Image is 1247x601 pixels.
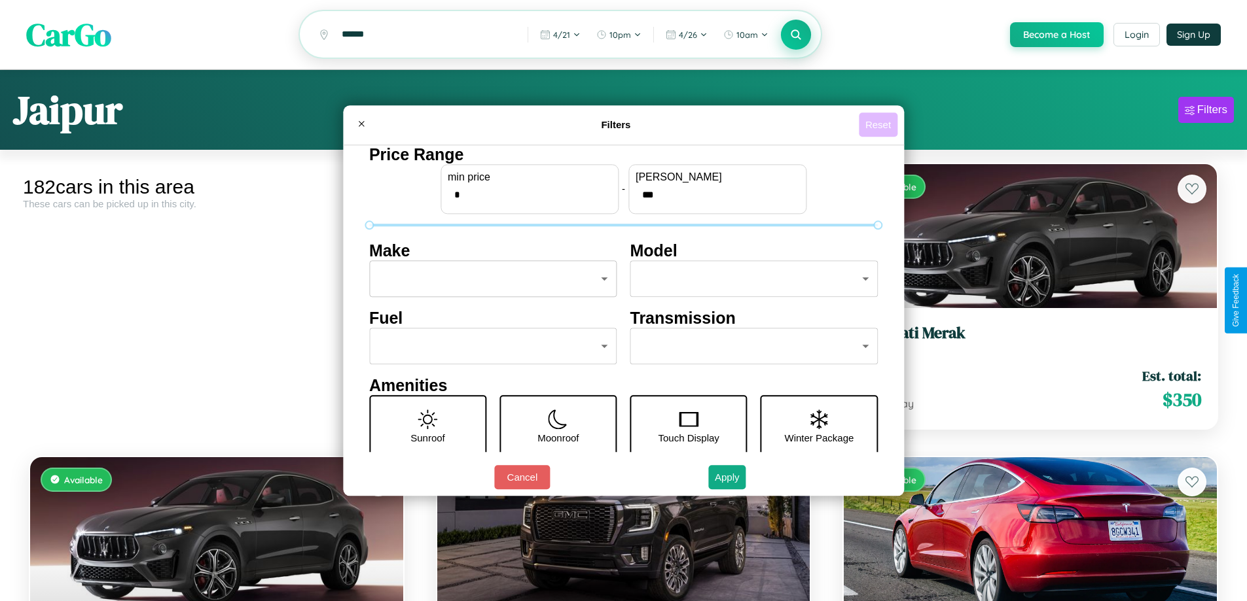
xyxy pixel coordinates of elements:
[609,29,631,40] span: 10pm
[410,429,445,447] p: Sunroof
[1010,22,1104,47] button: Become a Host
[622,180,625,197] p: -
[23,176,410,198] div: 182 cars in this area
[1163,386,1201,413] span: $ 350
[859,112,897,137] button: Reset
[533,24,587,45] button: 4/21
[1166,24,1221,46] button: Sign Up
[708,465,746,489] button: Apply
[1231,274,1240,327] div: Give Feedback
[448,171,611,183] label: min price
[537,429,579,447] p: Moonroof
[630,309,878,328] h4: Transmission
[630,241,878,260] h4: Model
[23,198,410,209] div: These cars can be picked up in this city.
[1197,103,1227,116] div: Filters
[679,29,697,40] span: 4 / 26
[1113,23,1160,46] button: Login
[1178,97,1234,123] button: Filters
[859,324,1201,356] a: Maserati Merak2022
[736,29,758,40] span: 10am
[1142,366,1201,385] span: Est. total:
[494,465,550,489] button: Cancel
[373,119,859,130] h4: Filters
[658,429,719,447] p: Touch Display
[369,309,617,328] h4: Fuel
[590,24,648,45] button: 10pm
[785,429,854,447] p: Winter Package
[369,145,878,164] h4: Price Range
[64,474,103,485] span: Available
[13,83,122,137] h1: Jaipur
[717,24,775,45] button: 10am
[369,376,878,395] h4: Amenities
[553,29,570,40] span: 4 / 21
[369,241,617,260] h4: Make
[26,13,111,56] span: CarGo
[659,24,714,45] button: 4/26
[859,324,1201,343] h3: Maserati Merak
[636,171,799,183] label: [PERSON_NAME]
